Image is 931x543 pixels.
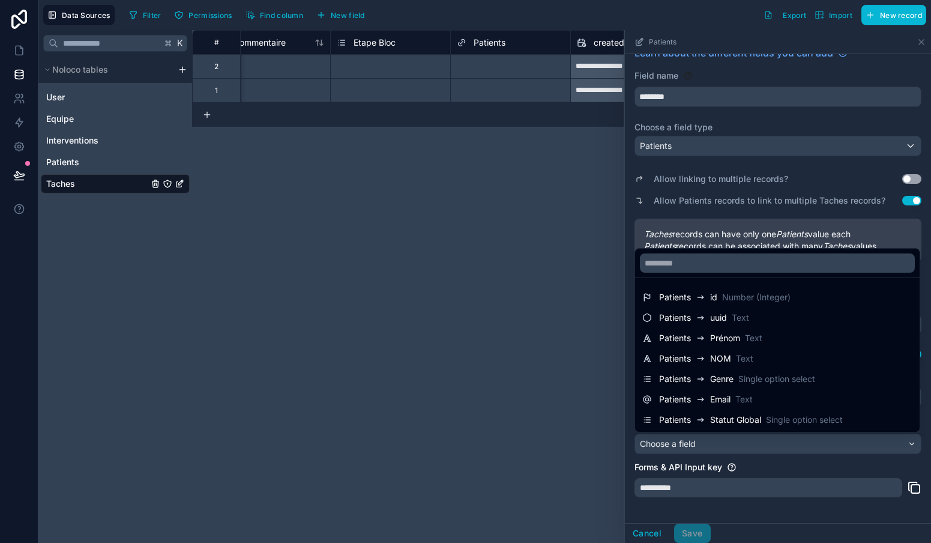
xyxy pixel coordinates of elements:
[710,393,731,405] span: Email
[659,291,691,303] span: Patients
[783,11,806,20] span: Export
[354,37,396,49] span: Etape Bloc
[710,332,740,344] span: Prénom
[241,6,307,24] button: Find column
[202,38,231,47] div: #
[41,131,190,150] div: Interventions
[46,91,65,103] span: User
[766,414,843,426] span: Single option select
[880,11,922,20] span: New record
[810,5,857,25] button: Import
[46,113,74,125] span: Equipe
[857,5,926,25] a: New record
[143,11,161,20] span: Filter
[732,312,749,324] span: Text
[46,178,75,190] span: Taches
[46,135,98,147] span: Interventions
[41,88,190,107] div: User
[46,156,79,168] span: Patients
[52,64,108,76] span: Noloco tables
[260,11,303,20] span: Find column
[659,414,691,426] span: Patients
[736,353,753,365] span: Text
[312,6,369,24] button: New field
[41,61,173,78] button: Noloco tables
[659,312,691,324] span: Patients
[659,393,691,405] span: Patients
[710,312,727,324] span: uuid
[710,414,761,426] span: Statut Global
[46,156,148,168] a: Patients
[659,353,691,365] span: Patients
[41,174,190,193] div: Taches
[62,11,110,20] span: Data Sources
[170,6,241,24] a: Permissions
[214,62,218,71] div: 2
[659,332,691,344] span: Patients
[41,153,190,172] div: Patients
[188,11,232,20] span: Permissions
[124,6,166,24] button: Filter
[43,5,115,25] button: Data Sources
[594,37,634,49] span: created at
[659,373,691,385] span: Patients
[861,5,926,25] button: New record
[474,37,505,49] span: Patients
[46,91,148,103] a: User
[722,291,791,303] span: Number (Integer)
[710,291,717,303] span: id
[745,332,762,344] span: Text
[46,178,148,190] a: Taches
[46,135,148,147] a: Interventions
[170,6,236,24] button: Permissions
[331,11,365,20] span: New field
[41,109,190,129] div: Equipe
[710,373,734,385] span: Genre
[215,86,218,96] div: 1
[759,5,810,25] button: Export
[176,39,184,47] span: K
[738,373,815,385] span: Single option select
[710,353,731,365] span: NOM
[234,37,286,49] span: Commentaire
[735,393,753,405] span: Text
[46,113,148,125] a: Equipe
[829,11,852,20] span: Import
